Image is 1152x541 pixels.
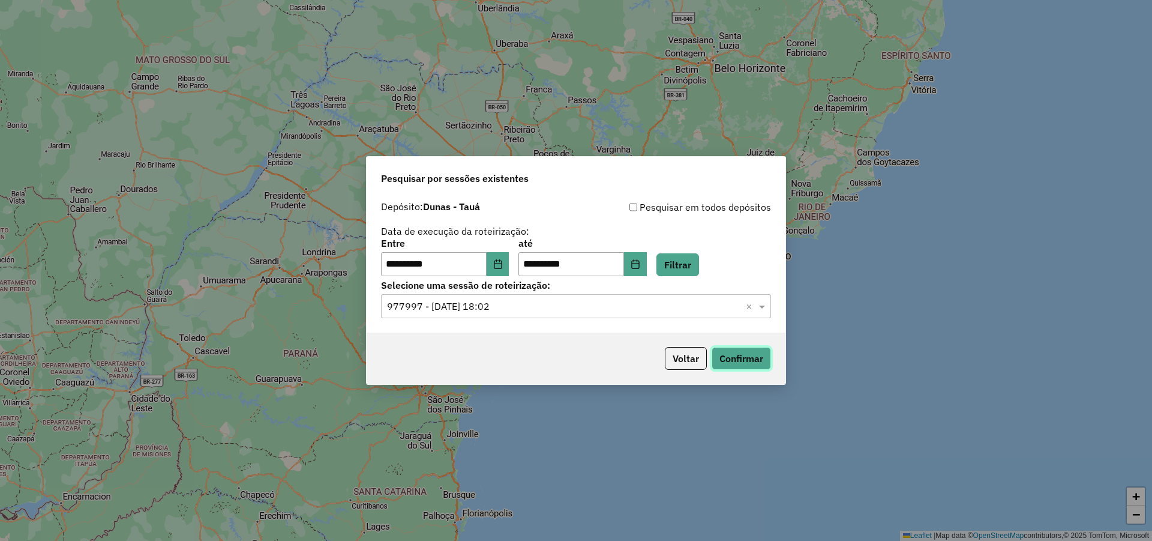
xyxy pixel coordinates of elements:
label: Data de execução da roteirização: [381,224,529,238]
label: Depósito: [381,199,480,214]
label: até [518,236,646,250]
button: Voltar [665,347,707,370]
label: Entre [381,236,509,250]
button: Confirmar [712,347,771,370]
span: Clear all [746,299,756,313]
button: Choose Date [487,252,509,276]
div: Pesquisar em todos depósitos [576,200,771,214]
button: Choose Date [624,252,647,276]
label: Selecione uma sessão de roteirização: [381,278,771,292]
button: Filtrar [656,253,699,276]
strong: Dunas - Tauá [423,201,480,213]
span: Pesquisar por sessões existentes [381,171,529,186]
